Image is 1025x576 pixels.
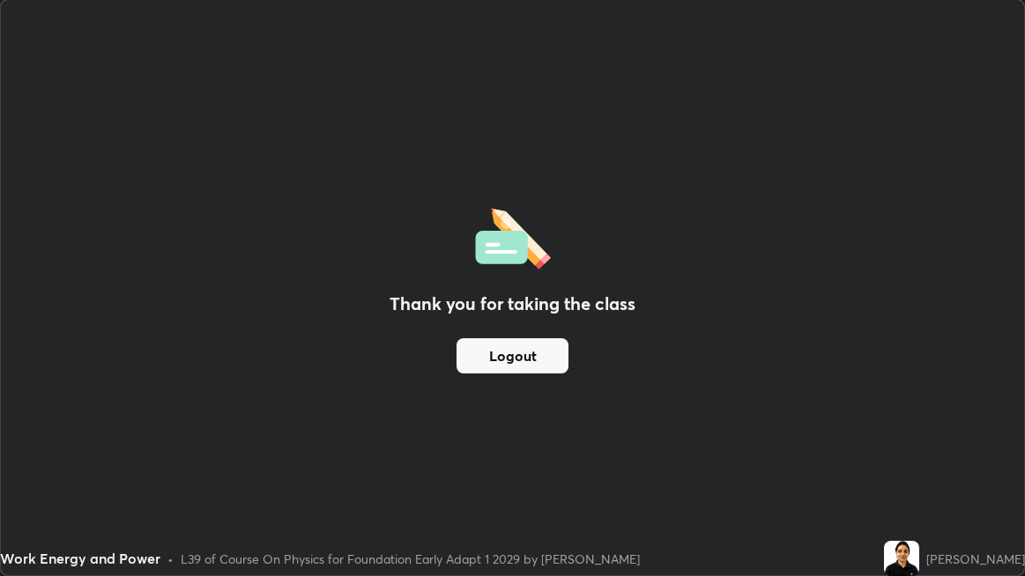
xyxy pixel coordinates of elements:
button: Logout [457,338,568,373]
div: L39 of Course On Physics for Foundation Early Adapt 1 2029 by [PERSON_NAME] [181,550,640,568]
div: [PERSON_NAME] [926,550,1025,568]
img: 69d78a0bf0bb4e029188d89fdd25b628.jpg [884,541,919,576]
img: offlineFeedback.1438e8b3.svg [475,203,551,270]
h2: Thank you for taking the class [390,291,635,317]
div: • [167,550,174,568]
